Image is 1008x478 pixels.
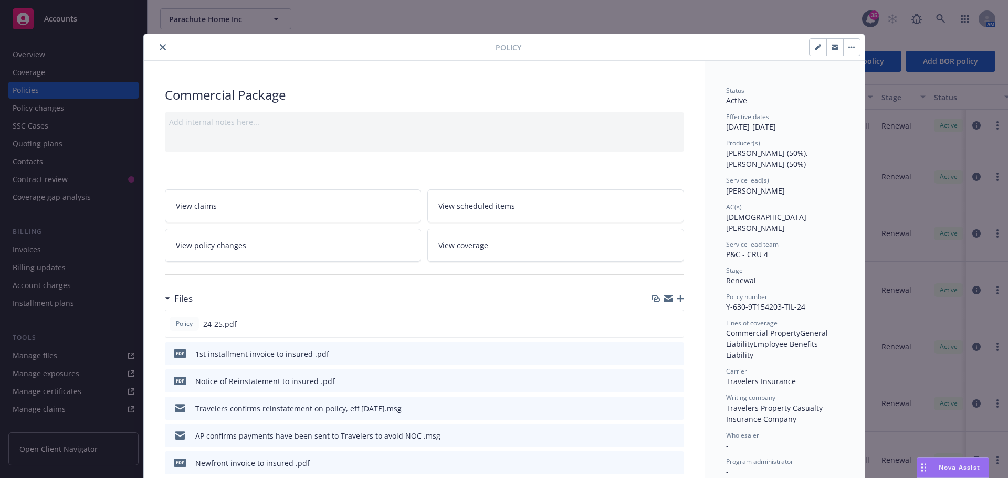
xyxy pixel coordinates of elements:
[176,240,246,251] span: View policy changes
[195,458,310,469] div: Newfront invoice to insured .pdf
[726,275,756,285] span: Renewal
[654,458,662,469] button: download file
[726,112,844,132] div: [DATE] - [DATE]
[939,463,980,472] span: Nova Assist
[726,466,729,476] span: -
[726,440,729,450] span: -
[427,229,684,262] a: View coverage
[496,42,521,53] span: Policy
[726,431,759,440] span: Wholesaler
[156,41,169,54] button: close
[169,116,680,128] div: Add internal notes here...
[654,430,662,441] button: download file
[174,459,186,466] span: pdf
[726,95,747,105] span: Active
[654,376,662,387] button: download file
[726,139,760,147] span: Producer(s)
[176,200,217,211] span: View claims
[653,318,661,330] button: download file
[174,377,186,385] span: pdf
[670,348,680,359] button: preview file
[174,349,186,357] span: pdf
[726,457,793,466] span: Program administrator
[165,229,422,262] a: View policy changes
[195,348,329,359] div: 1st installment invoice to insured .pdf
[726,112,769,121] span: Effective dates
[438,200,515,211] span: View scheduled items
[670,318,679,330] button: preview file
[726,148,810,169] span: [PERSON_NAME] (50%), [PERSON_NAME] (50%)
[726,302,805,312] span: Y-630-9T154203-TIL-24
[917,458,930,477] div: Drag to move
[670,458,680,469] button: preview file
[165,189,422,222] a: View claims
[726,266,743,275] span: Stage
[195,403,402,414] div: Travelers confirms reinstatement on policy, eff [DATE].msg
[726,186,785,196] span: [PERSON_NAME]
[670,376,680,387] button: preview file
[654,403,662,414] button: download file
[726,328,830,349] span: General Liability
[726,403,825,424] span: Travelers Property Casualty Insurance Company
[726,328,800,338] span: Commercial Property
[195,376,335,387] div: Notice of Reinstatement to insured .pdf
[726,240,779,249] span: Service lead team
[726,393,775,402] span: Writing company
[174,319,195,328] span: Policy
[917,457,989,478] button: Nova Assist
[427,189,684,222] a: View scheduled items
[726,339,820,360] span: Employee Benefits Liability
[726,176,769,185] span: Service lead(s)
[726,86,744,95] span: Status
[670,430,680,441] button: preview file
[654,348,662,359] button: download file
[726,249,768,259] span: P&C - CRU 4
[203,318,237,330] span: 24-25.pdf
[670,403,680,414] button: preview file
[195,430,440,441] div: AP confirms payments have been sent to Travelers to avoid NOC .msg
[165,292,193,305] div: Files
[438,240,488,251] span: View coverage
[726,292,768,301] span: Policy number
[726,367,747,376] span: Carrier
[726,212,806,233] span: [DEMOGRAPHIC_DATA][PERSON_NAME]
[726,376,796,386] span: Travelers Insurance
[174,292,193,305] h3: Files
[726,318,778,327] span: Lines of coverage
[726,203,742,211] span: AC(s)
[165,86,684,104] div: Commercial Package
